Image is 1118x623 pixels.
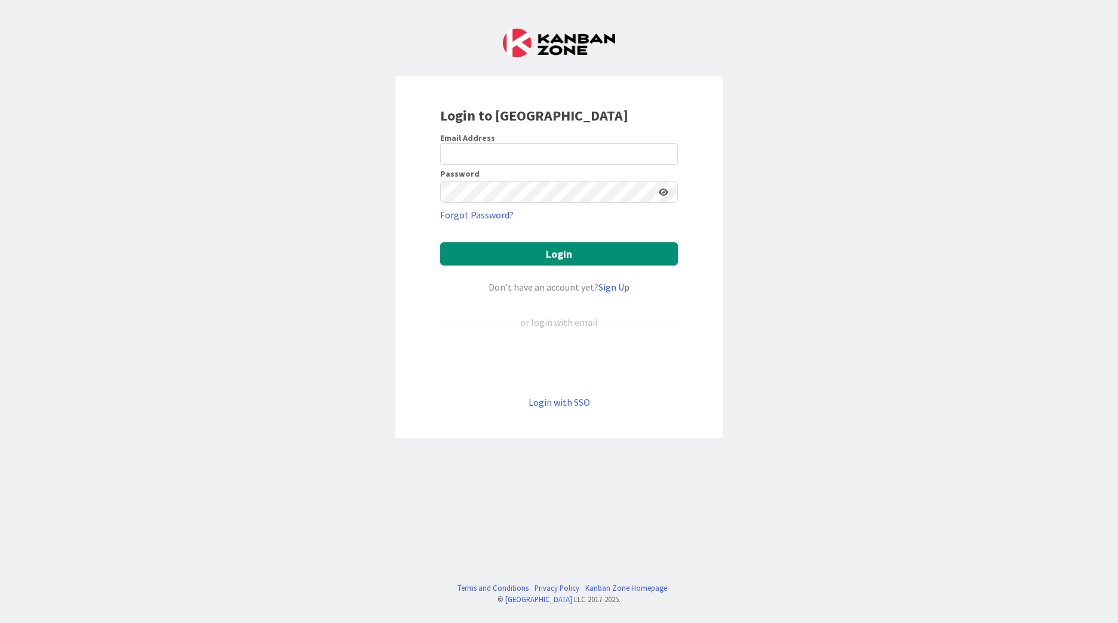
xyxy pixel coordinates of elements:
a: Kanban Zone Homepage [585,582,667,594]
iframe: Sign in with Google Button [434,349,684,375]
div: © LLC 2017- 2025 . [451,594,667,605]
div: or login with email [517,315,601,329]
label: Password [440,169,480,178]
label: Email Address [440,132,495,143]
img: Kanban Zone [503,29,615,57]
div: Don’t have an account yet? [440,280,678,294]
a: Privacy Policy [535,582,579,594]
a: Sign Up [598,281,629,293]
a: Login with SSO [529,396,590,408]
a: [GEOGRAPHIC_DATA] [505,594,572,604]
button: Login [440,242,678,266]
a: Forgot Password? [440,208,514,222]
b: Login to [GEOGRAPHIC_DATA] [440,106,628,125]
a: Terms and Conditions [457,582,529,594]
